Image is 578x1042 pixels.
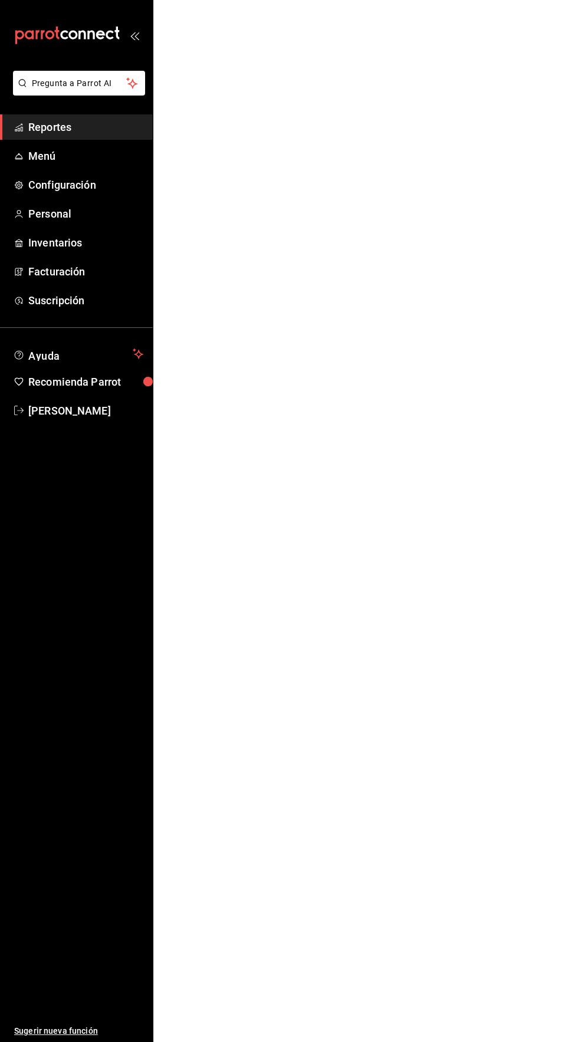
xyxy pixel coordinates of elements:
span: Facturación [28,264,143,280]
span: Menú [28,148,143,164]
span: Recomienda Parrot [28,374,143,390]
span: Pregunta a Parrot AI [32,77,127,90]
span: [PERSON_NAME] [28,403,143,419]
span: Configuración [28,177,143,193]
span: Inventarios [28,235,143,251]
a: Pregunta a Parrot AI [8,86,145,98]
span: Suscripción [28,292,143,308]
span: Personal [28,206,143,222]
span: Ayuda [28,347,128,361]
button: open_drawer_menu [130,31,139,40]
span: Sugerir nueva función [14,1025,143,1037]
span: Reportes [28,119,143,135]
button: Pregunta a Parrot AI [13,71,145,96]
